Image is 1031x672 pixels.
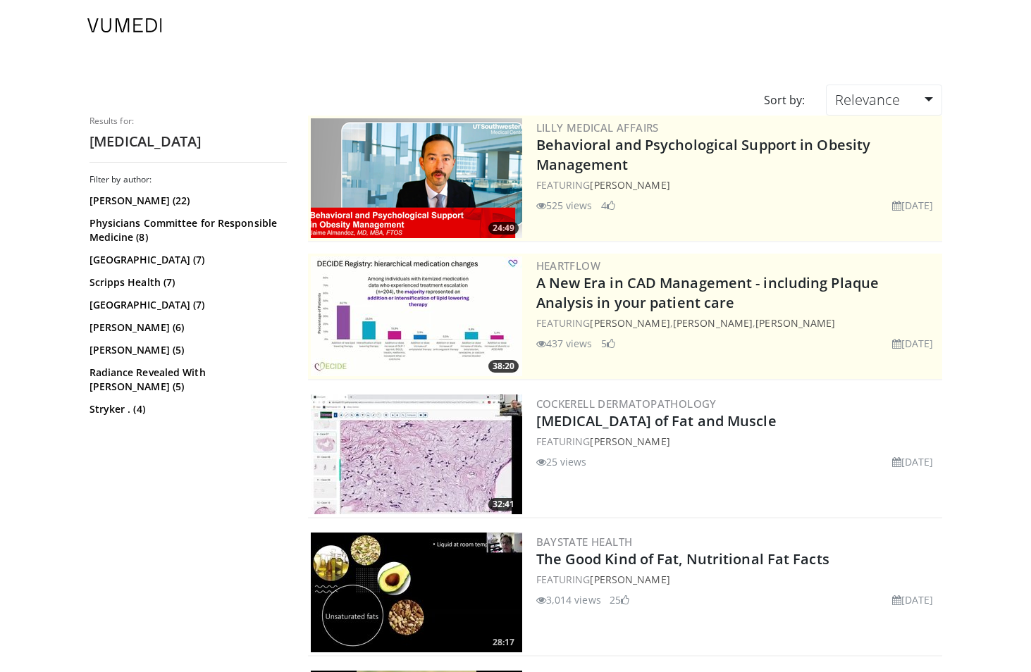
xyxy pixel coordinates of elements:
a: Heartflow [536,259,601,273]
div: Sort by: [753,85,815,116]
img: ba3304f6-7838-4e41-9c0f-2e31ebde6754.png.300x170_q85_crop-smart_upscale.png [311,118,522,238]
a: [PERSON_NAME] [755,316,835,330]
img: 738d0e2d-290f-4d89-8861-908fb8b721dc.300x170_q85_crop-smart_upscale.jpg [311,256,522,376]
a: Lilly Medical Affairs [536,120,659,135]
span: 28:17 [488,636,519,649]
a: [PERSON_NAME] [590,435,669,448]
a: [PERSON_NAME] [673,316,753,330]
div: FEATURING , , [536,316,939,330]
li: [DATE] [892,198,934,213]
a: [PERSON_NAME] [590,573,669,586]
a: Radiance Revealed With [PERSON_NAME] (5) [89,366,283,394]
p: Results for: [89,116,287,127]
span: 38:20 [488,360,519,373]
a: 28:17 [311,533,522,652]
a: A New Era in CAD Management - including Plaque Analysis in your patient care [536,273,879,312]
li: 25 [610,592,629,607]
a: 24:49 [311,118,522,238]
a: [PERSON_NAME] (6) [89,321,283,335]
li: [DATE] [892,592,934,607]
a: Stryker . (4) [89,402,283,416]
a: Behavioral and Psychological Support in Obesity Management [536,135,871,174]
h2: [MEDICAL_DATA] [89,132,287,151]
li: 25 views [536,454,587,469]
a: [PERSON_NAME] (22) [89,194,283,208]
a: [PERSON_NAME] [590,178,669,192]
li: [DATE] [892,336,934,351]
li: 4 [601,198,615,213]
img: 249368de-171c-4686-93aa-d57da3893ebd.300x170_q85_crop-smart_upscale.jpg [311,533,522,652]
a: [PERSON_NAME] (5) [89,343,283,357]
span: Relevance [835,90,900,109]
li: 525 views [536,198,593,213]
a: 38:20 [311,256,522,376]
div: FEATURING [536,434,939,449]
a: Cockerell Dermatopathology [536,397,717,411]
div: FEATURING [536,178,939,192]
a: The Good Kind of Fat, Nutritional Fat Facts [536,549,829,568]
h3: Filter by author: [89,174,287,185]
span: 24:49 [488,222,519,235]
li: 437 views [536,336,593,351]
a: Baystate Health [536,535,633,549]
li: 3,014 views [536,592,601,607]
a: [MEDICAL_DATA] of Fat and Muscle [536,411,777,430]
a: Relevance [826,85,942,116]
li: [DATE] [892,454,934,469]
a: [PERSON_NAME] [590,316,669,330]
a: [GEOGRAPHIC_DATA] (7) [89,298,283,312]
a: Scripps Health (7) [89,275,283,290]
li: 5 [601,336,615,351]
a: [GEOGRAPHIC_DATA] (7) [89,253,283,267]
div: FEATURING [536,572,939,587]
img: VuMedi Logo [87,18,162,32]
img: 7718a5e9-a2db-416f-9834-99e85f2750ef.300x170_q85_crop-smart_upscale.jpg [311,394,522,514]
span: 32:41 [488,498,519,511]
a: 32:41 [311,394,522,514]
a: Physicians Committee for Responsible Medicine (8) [89,216,283,244]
